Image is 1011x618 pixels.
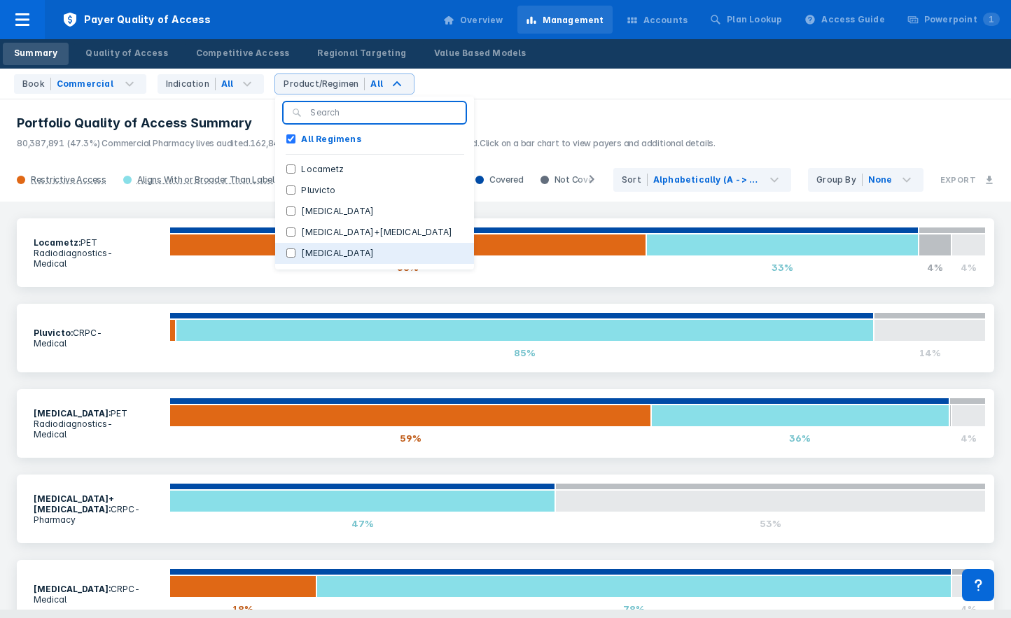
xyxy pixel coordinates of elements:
div: Regional Targeting [317,47,406,59]
div: Not Covered [532,174,615,185]
section: PET Radiodiagnostics [25,400,169,448]
div: All [370,78,383,90]
a: Competitive Access [185,43,301,65]
button: Locametz [275,159,474,180]
div: Summary [14,47,57,59]
b: Pluvicto : [34,328,73,338]
b: [MEDICAL_DATA]+[MEDICAL_DATA] : [34,493,114,514]
span: 1 [983,13,1000,26]
div: 47% [169,512,556,535]
div: 53% [555,512,986,535]
div: 4% [951,427,986,449]
a: Accounts [618,6,697,34]
div: 4% [951,256,986,279]
a: Value Based Models [423,43,538,65]
div: Contact Support [962,569,994,601]
div: All [221,78,234,90]
h3: Portfolio Quality of Access Summary [17,115,994,132]
i: - [134,504,140,514]
div: 4% [919,256,951,279]
div: Management [543,14,604,27]
label: Pluvicto [295,184,341,197]
i: - [107,419,113,429]
div: Access Guide [821,13,884,26]
label: Locametz [295,163,349,176]
label: [MEDICAL_DATA] [295,205,379,218]
i: - [107,248,113,258]
a: Locametz:PET Radiodiagnostics-Medical58%33%4%4% [17,218,994,287]
div: Accounts [643,14,688,27]
section: CRPC [25,319,169,357]
p: Medical [34,594,161,605]
div: 33% [646,256,919,279]
span: Click on a bar chart to view payers and additional details. [480,138,716,148]
div: Powerpoint [924,13,1000,26]
div: Value Based Models [434,47,527,59]
div: 14% [874,342,986,364]
div: Product/Regimen [284,78,365,90]
a: Quality of Access [74,43,179,65]
b: [MEDICAL_DATA] : [34,584,111,594]
span: 80,387,891 (47.3%) Commercial Pharmacy lives audited. [17,138,250,148]
a: Pluvicto:CRPC-Medical85%14% [17,304,994,372]
section: CRPC [25,575,169,613]
div: 85% [176,342,874,364]
i: - [134,584,140,594]
label: All Regimens [295,133,366,146]
div: Covered [467,174,532,185]
button: [MEDICAL_DATA] [275,201,474,222]
button: Export [932,167,1003,193]
a: Management [517,6,613,34]
a: [MEDICAL_DATA]+[MEDICAL_DATA]:CRPC-Pharmacy47%53% [17,475,994,543]
b: Locametz : [34,237,81,248]
div: Overview [460,14,503,27]
div: Commercial [57,78,113,90]
div: 59% [169,427,652,449]
section: PET Radiodiagnostics [25,229,169,277]
a: [MEDICAL_DATA]:PET Radiodiagnostics-Medical59%36%4% [17,389,994,458]
div: Book [22,78,51,90]
h3: Export [940,175,976,185]
a: Overview [435,6,512,34]
p: Medical [34,338,161,349]
div: Alphabetically (A -> Z) [653,174,758,186]
p: Medical [34,258,161,269]
div: 36% [651,427,949,449]
i: - [97,328,102,338]
div: Quality of Access [85,47,167,59]
div: Indication [166,78,216,90]
a: Summary [3,43,69,65]
div: Competitive Access [196,47,290,59]
div: None [868,174,893,186]
b: [MEDICAL_DATA] : [34,408,111,419]
div: Restrictive Access [31,174,106,185]
a: Regional Targeting [306,43,417,65]
label: [MEDICAL_DATA] [295,247,379,260]
p: Medical [34,429,161,440]
section: CRPC [25,485,169,533]
div: Group By [816,174,863,186]
div: Plan Lookup [727,13,782,26]
button: [MEDICAL_DATA] [275,243,474,264]
button: Pluvicto [275,180,474,201]
div: 58% [169,256,646,279]
p: Pharmacy [34,514,161,525]
span: 162,847,488 (95.8%) Commercial Medical lives audited. [250,138,479,148]
label: [MEDICAL_DATA]+[MEDICAL_DATA] [295,226,458,239]
input: Search [310,106,457,119]
div: Sort [622,174,648,186]
div: Aligns With or Broader Than Label [137,174,274,185]
button: [MEDICAL_DATA]+[MEDICAL_DATA] [275,222,474,243]
button: All Regimens [275,129,474,150]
